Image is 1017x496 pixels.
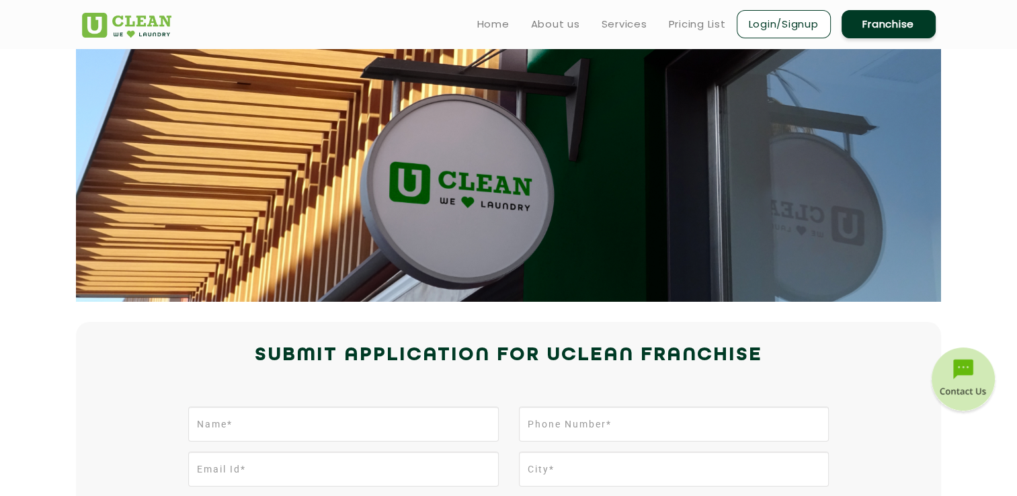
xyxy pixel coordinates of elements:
[519,407,829,442] input: Phone Number*
[82,339,936,372] h2: Submit Application for UCLEAN FRANCHISE
[188,452,498,487] input: Email Id*
[669,16,726,32] a: Pricing List
[188,407,498,442] input: Name*
[82,13,171,38] img: UClean Laundry and Dry Cleaning
[519,452,829,487] input: City*
[842,10,936,38] a: Franchise
[477,16,510,32] a: Home
[930,347,997,415] img: contact-btn
[602,16,647,32] a: Services
[531,16,580,32] a: About us
[737,10,831,38] a: Login/Signup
